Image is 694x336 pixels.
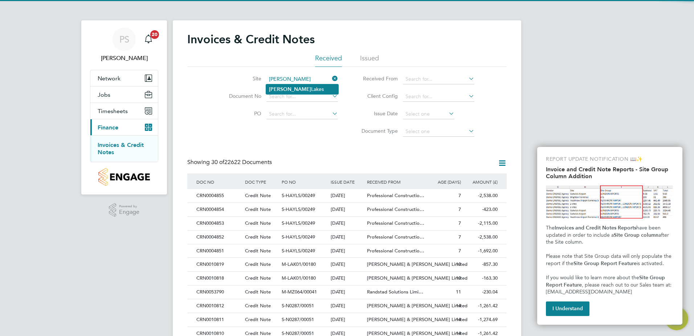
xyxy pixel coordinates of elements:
[266,84,338,94] li: Lakes
[367,303,468,309] span: [PERSON_NAME] & [PERSON_NAME] Limited
[637,260,664,267] span: is activated.
[463,313,499,327] div: -1,274.69
[266,109,338,119] input: Search for...
[211,159,272,166] span: 22622 Documents
[245,303,271,309] span: Credit Note
[555,225,636,231] strong: Invoices and Credit Notes Reports
[195,244,243,258] div: CRN0004851
[546,301,589,316] button: I Understand
[98,124,118,131] span: Finance
[329,299,366,313] div: [DATE]
[356,75,398,82] label: Received From
[456,289,461,295] span: 11
[245,234,271,240] span: Credit Note
[195,217,243,230] div: CRN0004853
[98,108,128,115] span: Timesheets
[329,217,366,230] div: [DATE]
[329,272,366,285] div: [DATE]
[463,203,499,216] div: -423.00
[245,206,271,212] span: Credit Note
[463,258,499,271] div: -857.30
[195,231,243,244] div: CRN0004852
[458,192,461,199] span: 7
[546,225,555,231] span: The
[282,220,315,226] span: S-HAYLS/00249
[367,316,468,323] span: [PERSON_NAME] & [PERSON_NAME] Limited
[329,231,366,244] div: [DATE]
[546,166,674,180] h2: Invoice and Credit Note Reports - Site Group Column Addition
[463,217,499,230] div: -2,115.00
[367,192,424,199] span: Professional Constructio…
[463,285,499,299] div: -230.04
[329,258,366,271] div: [DATE]
[245,220,271,226] span: Credit Note
[98,141,144,156] a: Invoices & Credit Notes
[195,173,243,190] div: DOC NO
[282,303,314,309] span: S-N0287/00051
[195,299,243,313] div: CRN0010812
[573,260,637,267] strong: Site Group Report Feature
[356,128,398,134] label: Document Type
[456,316,461,323] span: 14
[546,275,639,281] span: If you would like to learn more about the
[614,232,658,238] strong: Site Group column
[329,189,366,203] div: [DATE]
[329,203,366,216] div: [DATE]
[458,234,461,240] span: 7
[458,220,461,226] span: 7
[367,275,468,281] span: [PERSON_NAME] & [PERSON_NAME] Limited
[282,289,317,295] span: M-MZ064/00041
[187,32,315,47] h2: Invoices & Credit Notes
[245,261,271,267] span: Credit Note
[245,275,271,281] span: Credit Note
[119,209,139,215] span: Engage
[546,225,662,238] span: have been updated in order to include a
[367,248,424,254] span: Professional Constructio…
[463,244,499,258] div: -1,692.00
[119,203,139,209] span: Powered by
[266,92,338,102] input: Search for...
[245,289,271,295] span: Credit Note
[367,289,423,295] span: Randstad Solutions Limi…
[365,173,426,190] div: RECEIVED FROM
[367,206,424,212] span: Professional Constructio…
[282,248,315,254] span: S-HAYLS/00249
[211,159,224,166] span: 30 of
[329,173,366,190] div: ISSUE DATE
[90,168,158,186] a: Go to home page
[220,110,261,117] label: PO
[150,30,159,39] span: 20
[456,275,461,281] span: 10
[367,220,424,226] span: Professional Constructio…
[98,91,110,98] span: Jobs
[356,110,398,117] label: Issue Date
[403,127,474,137] input: Select one
[90,54,158,63] span: Paul Sen
[463,173,499,190] div: AMOUNT (£)
[220,93,261,99] label: Document No
[463,231,499,244] div: -2,538.00
[245,248,271,254] span: Credit Note
[195,203,243,216] div: CRN0004854
[546,185,674,219] img: Site Group Column in Invoices Report
[360,54,379,67] li: Issued
[119,35,129,44] span: PS
[546,156,674,163] p: REPORT UPDATE NOTIFICATION 📖✨
[463,299,499,313] div: -1,261.42
[195,258,243,271] div: CRN0010819
[456,261,461,267] span: 10
[266,74,338,84] input: Search for...
[329,313,366,327] div: [DATE]
[187,159,273,166] div: Showing
[282,261,316,267] span: M-LAK01/00180
[282,275,316,281] span: M-LAK01/00180
[269,86,311,92] b: [PERSON_NAME]
[195,313,243,327] div: CRN0010811
[329,285,366,299] div: [DATE]
[456,303,461,309] span: 14
[243,173,280,190] div: DOC TYPE
[282,192,315,199] span: S-HAYLS/00249
[537,147,682,325] div: Invoice and Credit Note Reports - Site Group Column Addition
[458,248,461,254] span: 7
[403,74,474,84] input: Search for...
